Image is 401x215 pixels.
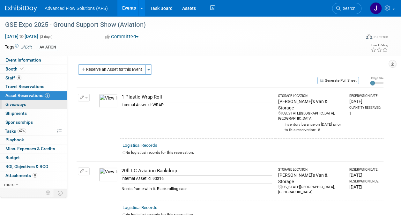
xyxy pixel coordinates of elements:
[0,100,67,109] a: Giveaways
[0,74,67,82] a: Staff6
[0,145,67,153] a: Misc. Expenses & Credits
[278,94,344,98] div: Storage Location:
[0,109,67,118] a: Shipments
[78,64,146,75] button: Reserve an Asset for this Event
[349,98,381,105] div: [DATE]
[5,155,20,160] span: Budget
[278,167,344,172] div: Storage Location:
[0,91,67,100] a: Asset Reservations9
[278,185,344,195] div: [US_STATE][GEOGRAPHIC_DATA], [GEOGRAPHIC_DATA]
[5,93,50,98] span: Asset Reservations
[5,120,33,125] span: Sponsorships
[5,173,37,178] span: Attachments
[5,102,26,107] span: Giveaways
[0,171,67,180] a: Attachments8
[122,167,272,174] div: 20ft LC Aviation Backdrop
[3,19,355,31] div: GSE Expo 2025 - Ground Support Show (Aviation)
[5,33,38,39] span: [DATE] [DATE]
[122,183,272,192] div: Needs frame with it. Black rolling case
[123,150,381,155] div: No logistical records for this reservation.
[0,127,67,136] a: Tasks67%
[54,189,67,197] td: Toggle Event Tabs
[103,33,141,40] button: Committed
[278,98,344,111] div: [PERSON_NAME]'s Van & Storage
[5,129,26,134] span: Tasks
[349,184,381,190] div: [DATE]
[5,5,37,12] img: ExhibitDay
[349,106,381,110] div: Quantity Reserved:
[43,189,54,197] td: Personalize Event Tab Strip
[5,84,44,89] span: Travel Reservations
[370,2,382,14] img: Jeremiah LaBrue
[5,146,55,151] span: Misc. Expenses & Credits
[38,44,58,51] div: AVIATION
[122,94,272,100] div: 1 Plastic Wrap Roll
[278,121,344,133] div: Inventory balance on [DATE] prior to this reservation: -8
[366,34,372,39] img: Format-Inperson.png
[370,76,383,80] div: Image Size
[332,33,388,43] div: Event Format
[45,6,108,11] span: Advanced Flow Solutions (AFS)
[373,34,388,39] div: In-Person
[20,67,24,70] i: Booth reservation complete
[341,6,355,11] span: Search
[123,205,157,210] a: Logistical Records
[5,44,32,51] td: Tags
[0,180,67,189] a: more
[0,136,67,144] a: Playbook
[0,56,67,64] a: Event Information
[4,182,14,187] span: more
[0,82,67,91] a: Travel Reservations
[278,111,344,121] div: [US_STATE][GEOGRAPHIC_DATA], [GEOGRAPHIC_DATA]
[349,110,381,116] div: 1
[18,129,26,133] span: 67%
[349,172,381,178] div: [DATE]
[122,102,272,108] div: Internal Asset Id: WRAP
[5,57,41,63] span: Event Information
[5,66,25,71] span: Booth
[17,75,21,80] span: 6
[122,175,272,182] div: Internal Asset Id: 90316
[99,167,117,182] img: View Images
[0,118,67,127] a: Sponsorships
[5,137,24,142] span: Playbook
[349,179,381,184] div: Reservation Ends:
[5,75,21,80] span: Staff
[0,153,67,162] a: Budget
[39,35,53,39] span: (3 days)
[332,3,361,14] a: Search
[349,167,381,172] div: Reservation Date:
[317,77,359,84] button: Generate Pull Sheet
[5,164,48,169] span: ROI, Objectives & ROO
[99,94,117,108] img: View Images
[5,111,27,116] span: Shipments
[45,93,50,98] span: 9
[19,34,25,39] span: to
[33,173,37,178] span: 8
[123,143,157,148] a: Logistical Records
[371,44,388,47] div: Event Rating
[349,94,381,98] div: Reservation Date:
[21,45,32,49] a: Edit
[0,65,67,73] a: Booth
[278,172,344,185] div: [PERSON_NAME]'s Van & Storage
[0,162,67,171] a: ROI, Objectives & ROO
